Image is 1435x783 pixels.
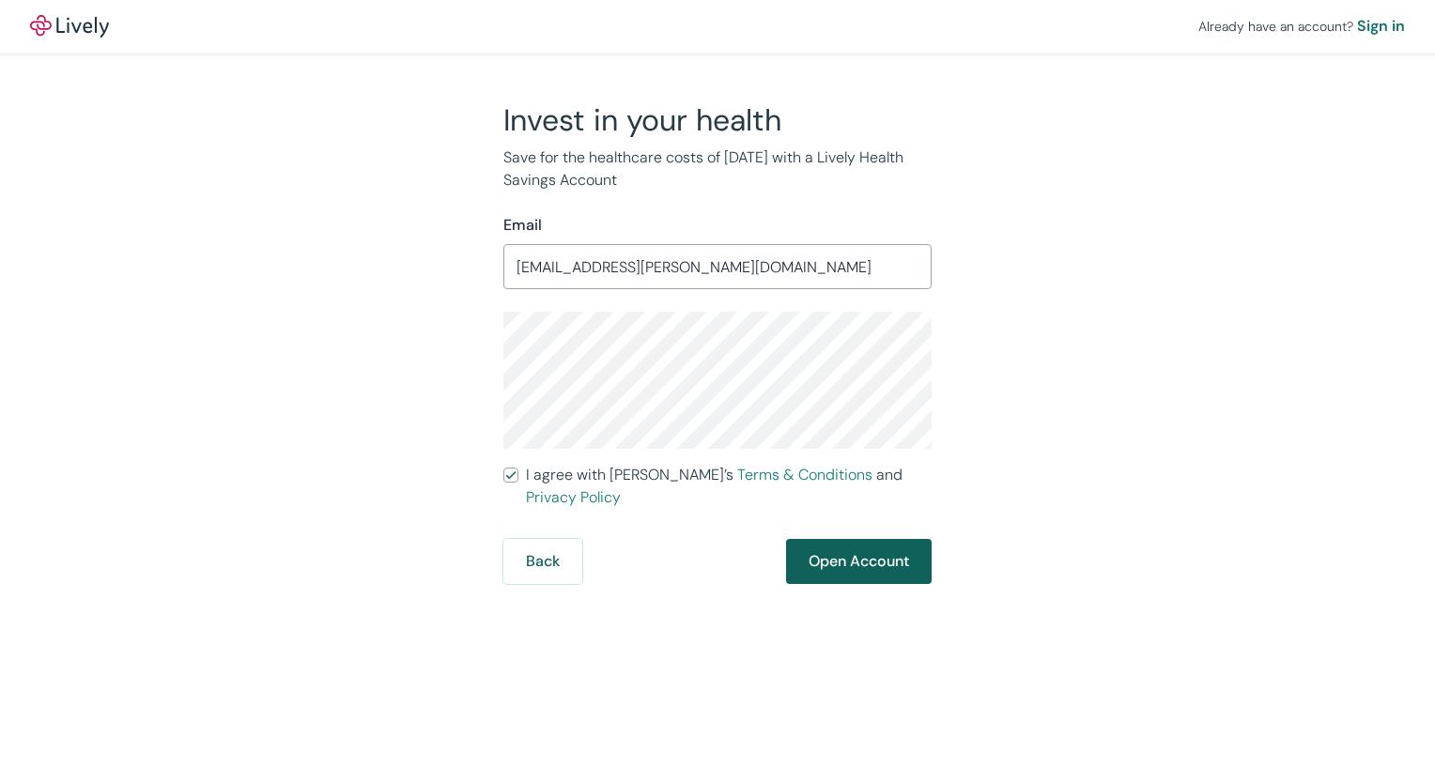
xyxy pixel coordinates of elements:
[30,15,109,38] a: LivelyLively
[737,465,872,484] a: Terms & Conditions
[1357,15,1405,38] a: Sign in
[30,15,109,38] img: Lively
[503,214,542,237] label: Email
[786,539,932,584] button: Open Account
[1198,15,1405,38] div: Already have an account?
[503,539,582,584] button: Back
[526,487,621,507] a: Privacy Policy
[503,146,932,192] p: Save for the healthcare costs of [DATE] with a Lively Health Savings Account
[503,101,932,139] h2: Invest in your health
[526,464,932,509] span: I agree with [PERSON_NAME]’s and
